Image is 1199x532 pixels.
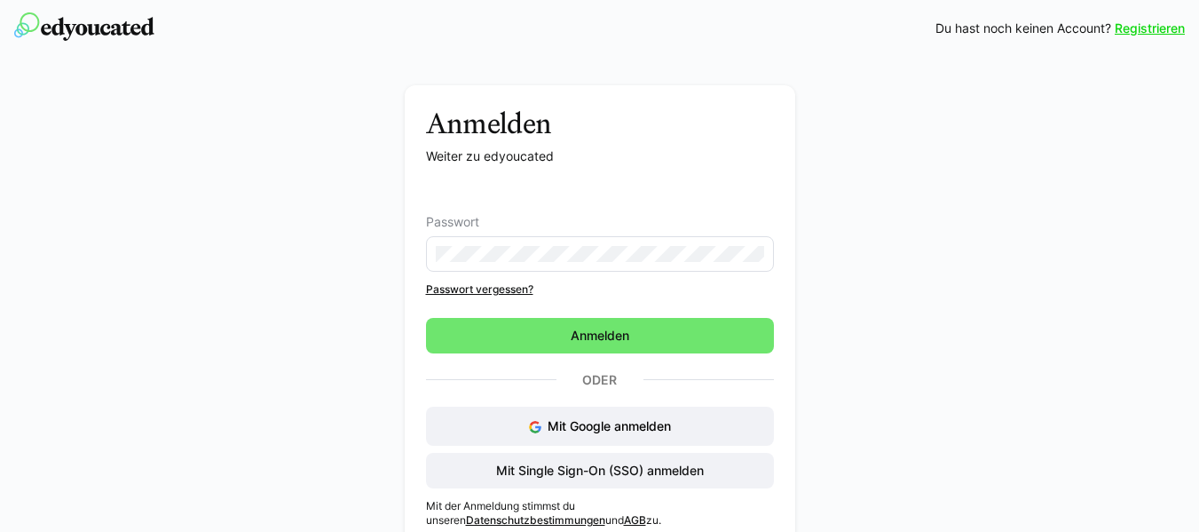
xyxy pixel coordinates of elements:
[426,107,774,140] h3: Anmelden
[426,282,774,297] a: Passwort vergessen?
[624,513,646,527] a: AGB
[426,453,774,488] button: Mit Single Sign-On (SSO) anmelden
[426,407,774,446] button: Mit Google anmelden
[548,418,671,433] span: Mit Google anmelden
[493,462,706,480] span: Mit Single Sign-On (SSO) anmelden
[556,368,643,393] p: Oder
[426,318,774,353] button: Anmelden
[568,327,632,345] span: Anmelden
[935,20,1111,37] span: Du hast noch keinen Account?
[426,215,479,229] span: Passwort
[1115,20,1185,37] a: Registrieren
[426,499,774,528] p: Mit der Anmeldung stimmst du unseren und zu.
[466,513,605,527] a: Datenschutzbestimmungen
[14,12,154,41] img: edyoucated
[426,147,774,165] p: Weiter zu edyoucated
